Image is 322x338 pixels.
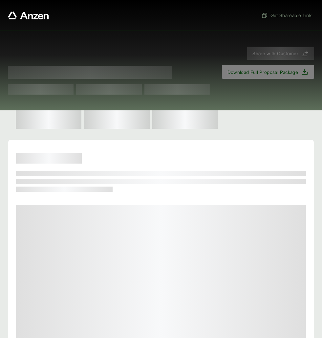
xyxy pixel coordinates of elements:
span: Share with Customer [252,50,298,57]
a: Anzen website [8,11,49,19]
span: Test [8,84,74,95]
span: Test [144,84,210,95]
span: Proposal for [8,66,172,79]
button: Get Shareable Link [259,9,314,21]
span: Test [76,84,142,95]
span: Get Shareable Link [261,12,311,19]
